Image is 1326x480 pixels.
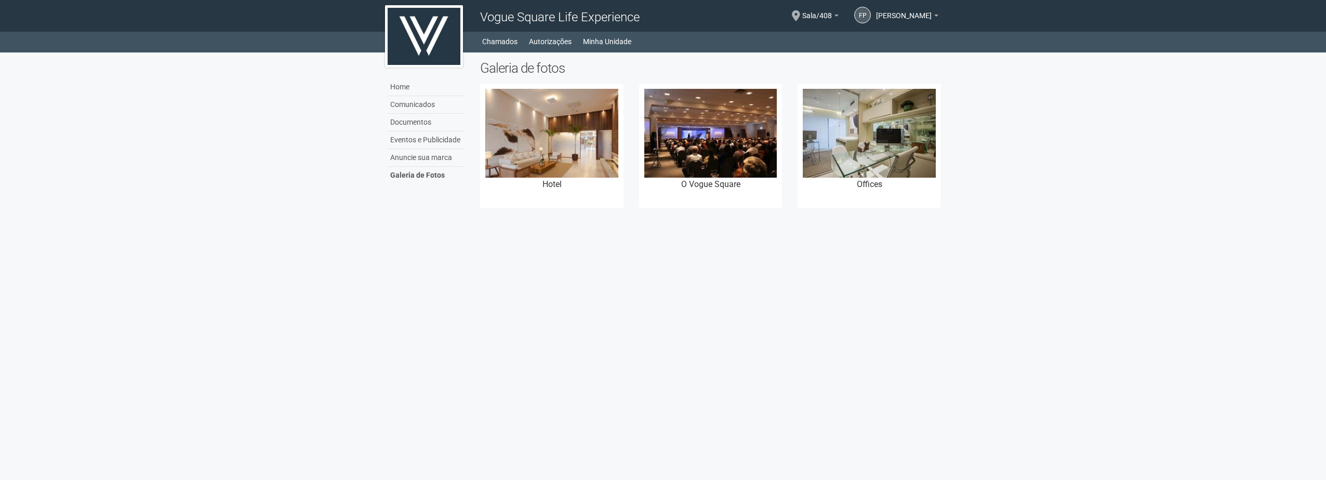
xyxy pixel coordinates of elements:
[480,10,640,24] span: Vogue Square Life Experience
[485,89,618,177] img: 1ba85157-84f3-4b61-8ad8-6c33581baeec
[388,149,465,167] a: Anuncie sua marca
[388,96,465,114] a: Comunicados
[583,34,631,49] a: Minha Unidade
[385,5,463,68] img: logo.jpg
[803,89,936,177] img: 7f9e52b9-5fa4-4f47-aec1-747bd243ef03
[876,13,938,21] a: [PERSON_NAME]
[798,84,941,208] a: Offices
[854,7,871,23] a: FP
[388,167,465,184] a: Galeria de Fotos
[388,131,465,149] a: Eventos e Publicidade
[639,84,783,208] a: O Vogue Square
[388,78,465,96] a: Home
[480,84,624,208] a: Hotel
[803,180,936,189] h3: Offices
[644,89,777,177] img: bec08f20-29b2-46f2-8611-1ab91b45030d
[480,60,941,76] h2: Galeria de fotos
[802,2,832,20] span: Sala/408
[644,180,777,189] h3: O Vogue Square
[482,34,518,49] a: Chamados
[529,34,572,49] a: Autorizações
[485,180,618,189] h3: Hotel
[388,114,465,131] a: Documentos
[802,13,839,21] a: Sala/408
[876,2,932,20] span: Fernando Paulino de Souza Junior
